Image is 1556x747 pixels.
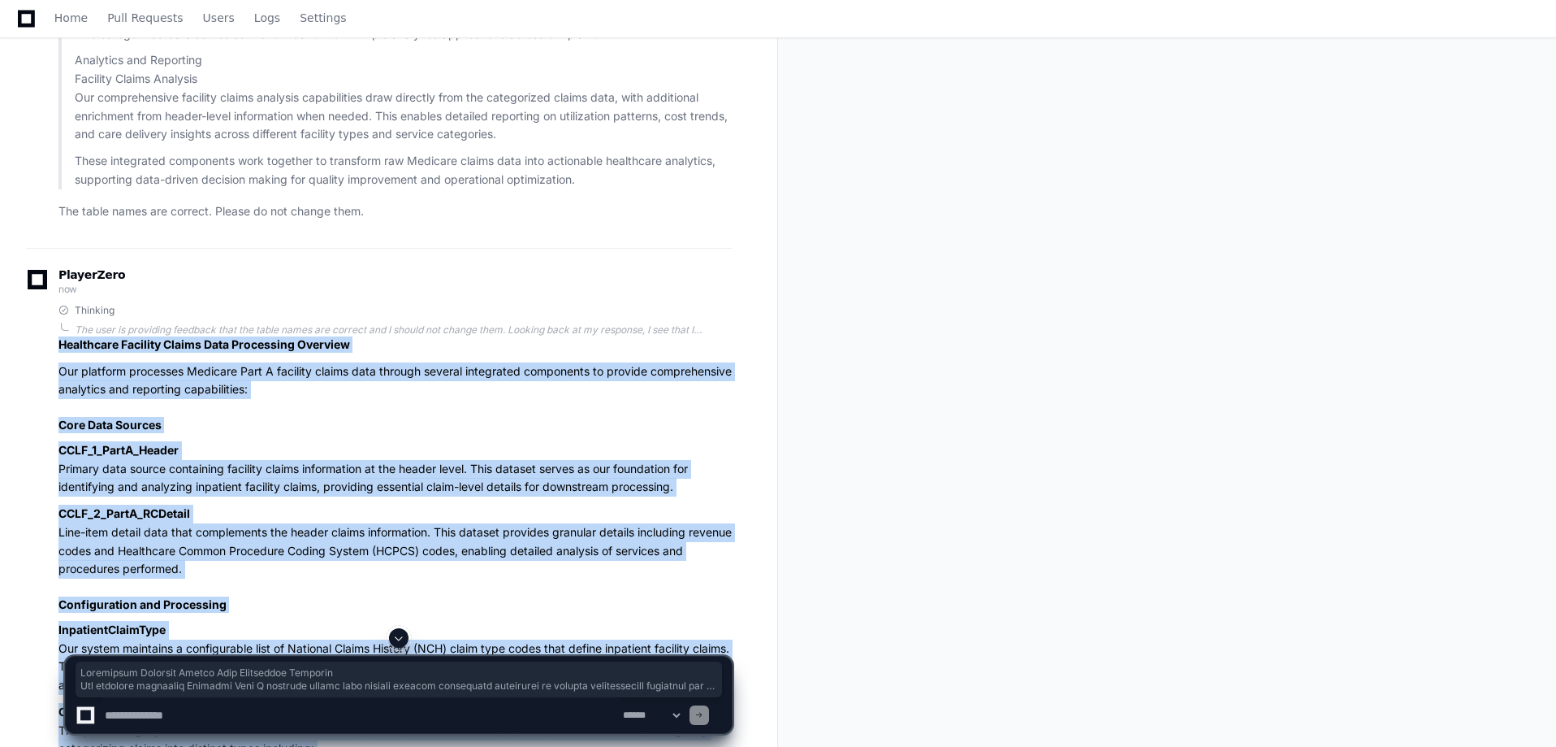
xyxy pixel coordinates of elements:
span: Pull Requests [107,13,183,23]
span: Settings [300,13,346,23]
span: Thinking [75,304,115,317]
h3: Core Data Sources [58,417,732,433]
p: Our platform processes Medicare Part A facility claims data through several integrated components... [58,363,732,400]
strong: InpatientClaimType [58,623,166,636]
span: now [58,283,77,295]
span: PlayerZero [58,270,125,280]
p: Line-item detail data that complements the header claims information. This dataset provides granu... [58,505,732,579]
span: Users [203,13,235,23]
p: These integrated components work together to transform raw Medicare claims data into actionable h... [75,152,732,189]
p: Our system maintains a configurable list of National Claims History (NCH) claim type codes that d... [58,621,732,695]
p: Analytics and Reporting Facility Claims Analysis Our comprehensive facility claims analysis capab... [75,51,732,144]
strong: CCLF_1_PartA_Header [58,443,179,457]
strong: CCLF_2_PartA_RCDetail [58,506,190,520]
h2: Healthcare Facility Claims Data Processing Overview [58,337,732,353]
span: Logs [254,13,280,23]
h3: Configuration and Processing [58,597,732,613]
p: The table names are correct. Please do not change them. [58,202,732,221]
div: The user is providing feedback that the table names are correct and I should not change them. Loo... [75,324,732,337]
p: Primary data source containing facility claims information at the header level. This dataset serv... [58,441,732,497]
span: Home [54,13,88,23]
span: Loremipsum Dolorsit Ametco Adip Elitseddoe Temporin Utl etdolore magnaaliq Enimadmi Veni Q nostru... [80,667,717,693]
